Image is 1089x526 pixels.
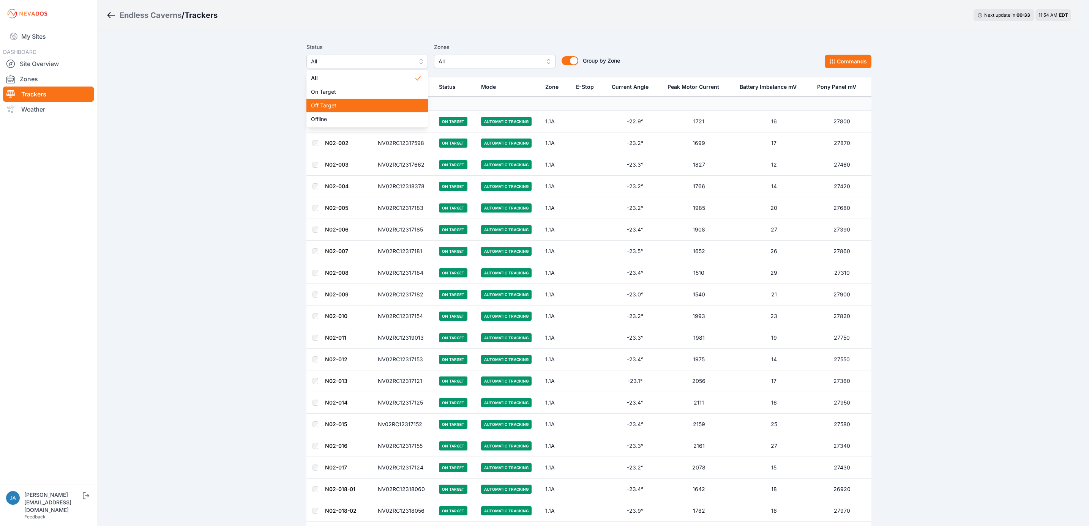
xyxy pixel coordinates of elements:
span: On Target [311,88,414,96]
span: All [311,74,414,82]
span: Off Target [311,102,414,109]
span: Offline [311,115,414,123]
span: All [311,57,413,66]
div: All [306,70,428,128]
button: All [306,55,428,68]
